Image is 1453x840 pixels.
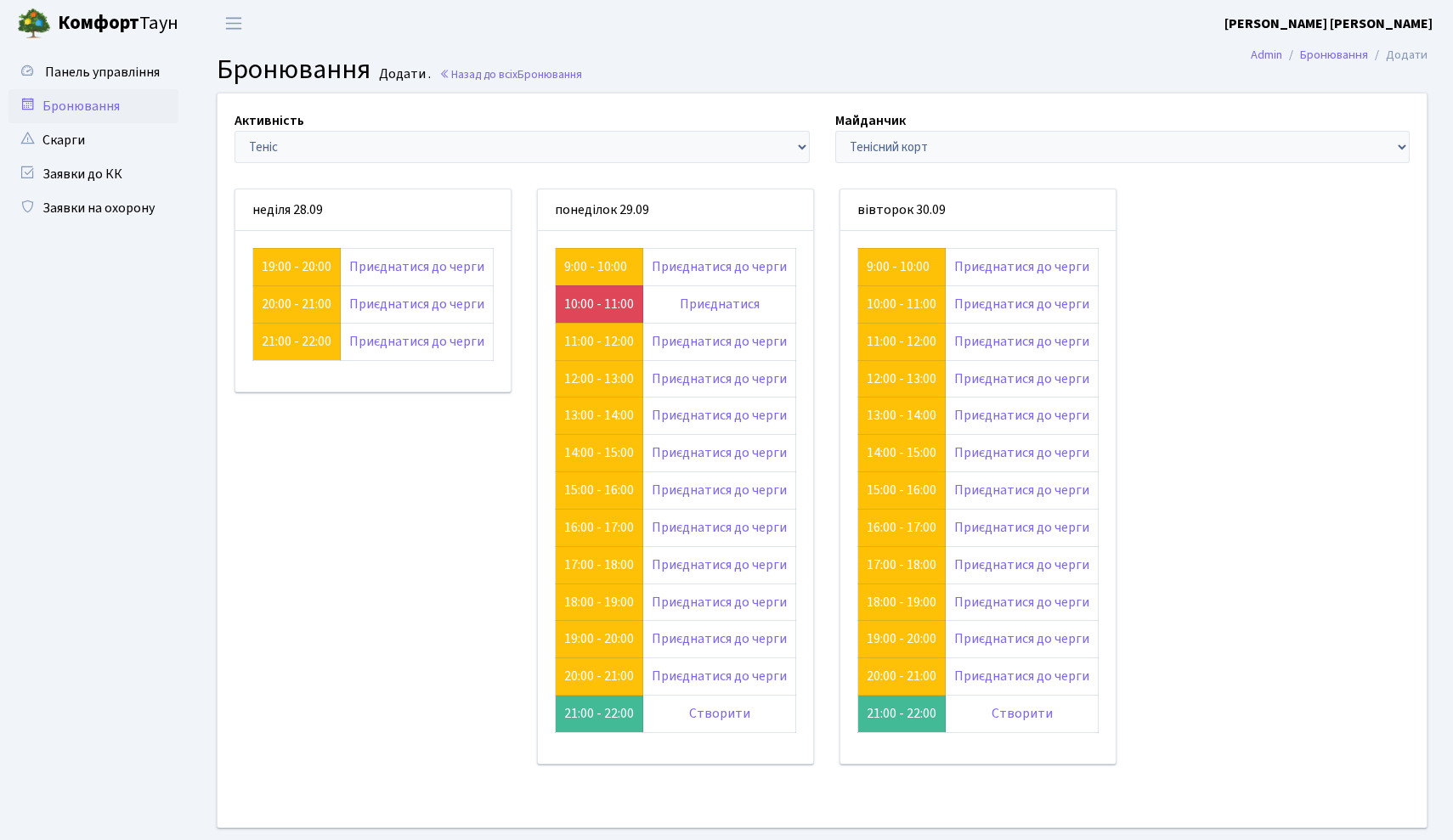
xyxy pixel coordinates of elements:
a: Створити [689,704,750,723]
span: Панель управління [45,63,160,82]
a: Приєднатися до черги [652,593,787,612]
a: Бронювання [1300,46,1368,64]
a: [PERSON_NAME] [PERSON_NAME] [1224,14,1433,34]
a: Приєднатися до черги [954,257,1089,276]
a: Приєднатися до черги [652,518,787,537]
a: 9:00 - 10:00 [867,257,930,276]
label: Майданчик [835,110,906,131]
a: 15:00 - 16:00 [867,481,936,499]
a: Приєднатися до черги [954,332,1089,351]
a: 12:00 - 13:00 [564,369,634,388]
li: Додати [1368,46,1428,65]
a: 16:00 - 17:00 [564,518,634,537]
a: Скарги [8,123,178,157]
a: 19:00 - 20:00 [867,629,936,648]
nav: breadcrumb [1225,37,1453,73]
td: 21:00 - 22:00 [556,696,643,733]
span: Бронювання [517,66,582,82]
a: 20:00 - 21:00 [867,667,936,685]
a: 15:00 - 16:00 [564,481,634,499]
img: logo.png [17,7,51,41]
a: Приєднатися до черги [954,295,1089,313]
a: Приєднатися до черги [652,369,787,388]
small: Додати . [376,66,431,82]
a: 20:00 - 21:00 [262,295,331,313]
a: Приєднатися до черги [954,667,1089,685]
a: Приєднатися до черги [954,629,1089,648]
a: Приєднатися до черги [954,406,1089,425]
a: 14:00 - 15:00 [867,443,936,462]
a: 12:00 - 13:00 [867,369,936,388]
a: Приєднатися до черги [954,593,1089,612]
a: 18:00 - 19:00 [564,593,634,612]
a: Панель управління [8,55,178,89]
a: 17:00 - 18:00 [564,555,634,574]
a: 11:00 - 12:00 [867,332,936,351]
a: 21:00 - 22:00 [262,332,331,351]
button: Переключити навігацію [212,9,255,37]
a: 20:00 - 21:00 [564,667,634,685]
b: Комфорт [58,9,139,37]
a: 13:00 - 14:00 [564,406,634,425]
a: 16:00 - 17:00 [867,518,936,537]
a: 11:00 - 12:00 [564,332,634,351]
div: вівторок 30.09 [840,189,1116,231]
a: Приєднатися до черги [349,295,484,313]
a: Приєднатися до черги [652,629,787,648]
div: неділя 28.09 [235,189,511,231]
a: Приєднатися до черги [954,518,1089,537]
a: Заявки до КК [8,157,178,191]
a: Приєднатися до черги [652,443,787,462]
a: Приєднатися до черги [349,257,484,276]
a: 13:00 - 14:00 [867,406,936,425]
a: 18:00 - 19:00 [867,593,936,612]
a: Приєднатися до черги [652,667,787,685]
a: 19:00 - 20:00 [262,257,331,276]
a: Приєднатися до черги [652,406,787,425]
a: Приєднатися до черги [954,555,1089,574]
a: 17:00 - 18:00 [867,555,936,574]
span: Бронювання [217,50,370,89]
a: Приєднатися до черги [652,555,787,574]
a: Приєднатися до черги [652,332,787,351]
a: Приєднатися до черги [954,369,1089,388]
a: Заявки на охорону [8,191,178,225]
a: 10:00 - 11:00 [564,295,634,313]
a: 9:00 - 10:00 [564,257,627,276]
a: 10:00 - 11:00 [867,295,936,313]
div: понеділок 29.09 [538,189,813,231]
a: Admin [1251,46,1282,64]
a: Приєднатися до черги [954,481,1089,499]
span: Таун [58,9,178,38]
a: Приєднатися до черги [652,481,787,499]
label: Активність [235,110,304,131]
a: 14:00 - 15:00 [564,443,634,462]
b: [PERSON_NAME] [PERSON_NAME] [1224,14,1433,33]
a: Приєднатися [680,295,760,313]
a: Створити [992,704,1053,723]
a: Приєднатися до черги [349,332,484,351]
a: Бронювання [8,89,178,123]
a: 19:00 - 20:00 [564,629,634,648]
a: Приєднатися до черги [954,443,1089,462]
a: Приєднатися до черги [652,257,787,276]
td: 21:00 - 22:00 [858,696,946,733]
a: Назад до всіхБронювання [439,66,582,82]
